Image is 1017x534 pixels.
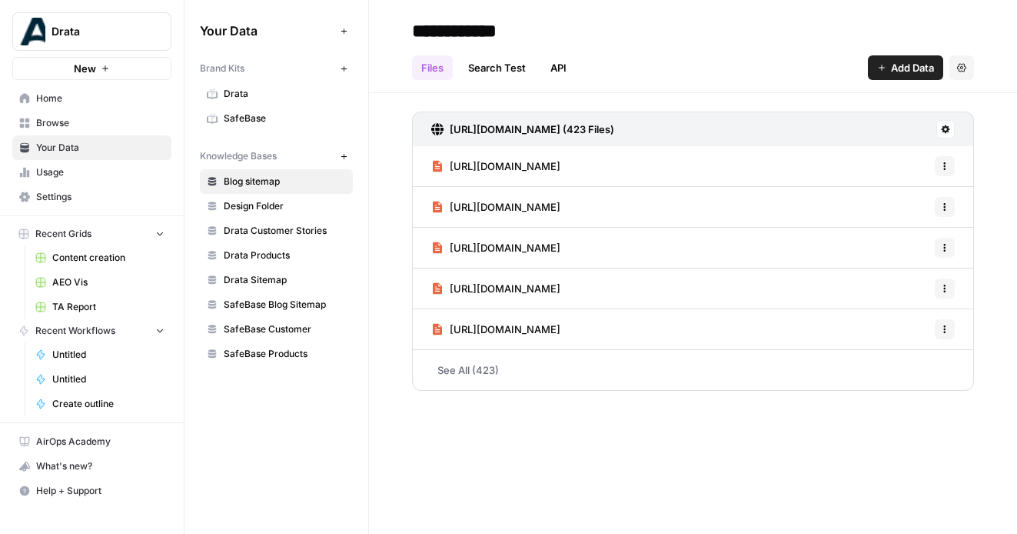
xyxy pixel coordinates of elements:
[52,275,165,289] span: AEO Vis
[459,55,535,80] a: Search Test
[12,454,171,479] button: What's new?
[224,273,346,287] span: Drata Sitemap
[35,227,91,241] span: Recent Grids
[224,199,346,213] span: Design Folder
[28,295,171,319] a: TA Report
[541,55,576,80] a: API
[431,187,560,227] a: [URL][DOMAIN_NAME]
[431,228,560,268] a: [URL][DOMAIN_NAME]
[13,455,171,478] div: What's new?
[224,322,346,336] span: SafeBase Customer
[224,87,346,101] span: Drata
[200,317,353,342] a: SafeBase Customer
[412,350,974,390] a: See All (423)
[891,60,934,75] span: Add Data
[18,18,45,45] img: Drata Logo
[450,240,560,255] span: [URL][DOMAIN_NAME]
[450,199,560,215] span: [URL][DOMAIN_NAME]
[12,86,171,111] a: Home
[200,82,353,106] a: Drata
[12,222,171,245] button: Recent Grids
[224,175,346,189] span: Blog sitemap
[36,92,165,105] span: Home
[28,367,171,392] a: Untitled
[12,319,171,342] button: Recent Workflows
[36,190,165,204] span: Settings
[36,435,165,449] span: AirOps Academy
[12,135,171,160] a: Your Data
[74,61,96,76] span: New
[52,348,165,362] span: Untitled
[431,269,560,309] a: [URL][DOMAIN_NAME]
[200,22,334,40] span: Your Data
[36,484,165,498] span: Help + Support
[12,111,171,135] a: Browse
[28,342,171,367] a: Untitled
[224,298,346,312] span: SafeBase Blog Sitemap
[868,55,943,80] button: Add Data
[431,146,560,186] a: [URL][DOMAIN_NAME]
[28,245,171,270] a: Content creation
[200,292,353,317] a: SafeBase Blog Sitemap
[200,106,353,131] a: SafeBase
[12,479,171,503] button: Help + Support
[224,112,346,125] span: SafeBase
[36,116,165,130] span: Browse
[431,309,560,349] a: [URL][DOMAIN_NAME]
[412,55,453,80] a: Files
[200,219,353,243] a: Drata Customer Stories
[12,160,171,185] a: Usage
[36,141,165,155] span: Your Data
[12,185,171,209] a: Settings
[200,342,353,366] a: SafeBase Products
[200,194,353,219] a: Design Folder
[28,392,171,416] a: Create outline
[450,159,560,174] span: [URL][DOMAIN_NAME]
[450,281,560,296] span: [URL][DOMAIN_NAME]
[52,372,165,386] span: Untitled
[224,224,346,238] span: Drata Customer Stories
[224,249,346,262] span: Drata Products
[12,57,171,80] button: New
[450,122,614,137] h3: [URL][DOMAIN_NAME] (423 Files)
[450,322,560,337] span: [URL][DOMAIN_NAME]
[200,62,244,75] span: Brand Kits
[200,243,353,268] a: Drata Products
[200,169,353,194] a: Blog sitemap
[52,251,165,265] span: Content creation
[224,347,346,361] span: SafeBase Products
[36,165,165,179] span: Usage
[200,149,277,163] span: Knowledge Bases
[12,12,171,51] button: Workspace: Drata
[52,300,165,314] span: TA Report
[35,324,115,338] span: Recent Workflows
[28,270,171,295] a: AEO Vis
[200,268,353,292] a: Drata Sitemap
[431,112,614,146] a: [URL][DOMAIN_NAME] (423 Files)
[12,429,171,454] a: AirOps Academy
[52,24,145,39] span: Drata
[52,397,165,411] span: Create outline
